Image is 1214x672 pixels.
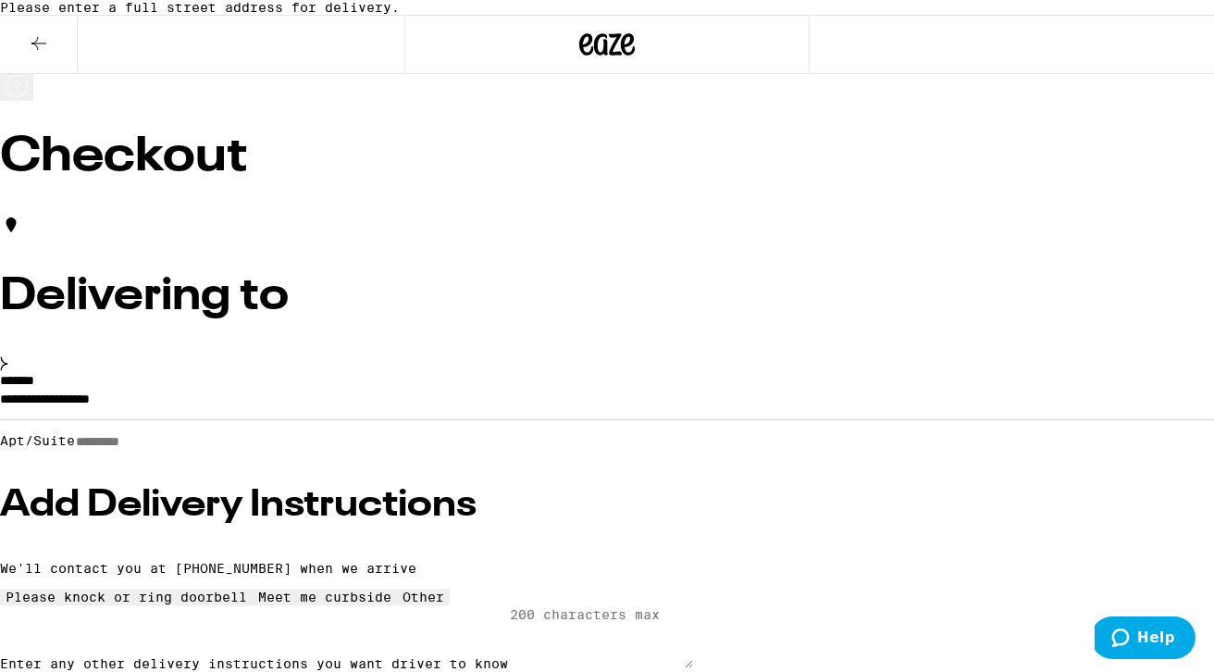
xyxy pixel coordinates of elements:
[403,590,444,604] div: Other
[1095,616,1195,663] iframe: Opens a widget where you can find more information
[397,589,450,605] button: Other
[253,589,397,605] button: Meet me curbside
[258,590,391,604] div: Meet me curbside
[6,590,247,604] div: Please knock or ring doorbell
